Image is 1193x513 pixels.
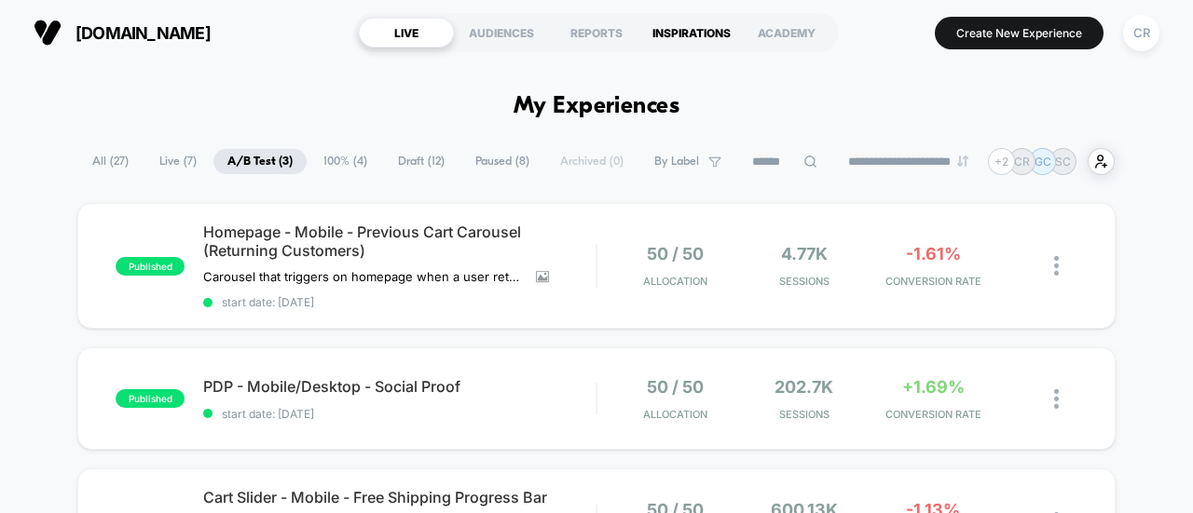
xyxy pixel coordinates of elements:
span: 202.7k [775,377,833,397]
span: [DOMAIN_NAME] [75,23,211,43]
span: start date: [DATE] [203,295,596,309]
div: REPORTS [549,18,644,47]
span: Allocation [643,408,707,421]
span: Live ( 7 ) [145,149,211,174]
span: Carousel that triggers on homepage when a user returns and their cart has more than 0 items in it... [203,269,522,284]
span: Cart Slider - Mobile - Free Shipping Progress Bar [203,488,596,506]
button: [DOMAIN_NAME] [28,18,216,47]
img: close [1054,389,1059,409]
span: All ( 27 ) [78,149,143,174]
img: close [1054,256,1059,276]
span: -1.61% [906,244,961,263]
span: PDP - Mobile/Desktop - Social Proof [203,377,596,396]
p: CR [1014,155,1030,169]
div: AUDIENCES [454,18,549,47]
button: Create New Experience [935,17,1104,49]
span: 50 / 50 [647,377,704,397]
span: 4.77k [781,244,828,263]
span: Sessions [745,275,864,288]
div: INSPIRATIONS [644,18,739,47]
span: CONVERSION RATE [873,275,993,288]
span: start date: [DATE] [203,407,596,421]
button: CR [1118,14,1165,52]
span: CONVERSION RATE [873,408,993,421]
p: GC [1035,155,1051,169]
span: published [116,257,185,276]
div: + 2 [988,148,1015,175]
img: Visually logo [34,19,62,47]
img: end [957,155,968,167]
span: published [116,389,185,408]
div: CR [1123,15,1159,51]
span: 100% ( 4 ) [309,149,381,174]
div: ACADEMY [739,18,834,47]
span: Homepage - Mobile - Previous Cart Carousel (Returning Customers) [203,223,596,260]
span: +1.69% [902,377,965,397]
div: LIVE [359,18,454,47]
span: Allocation [643,275,707,288]
p: SC [1055,155,1071,169]
span: Paused ( 8 ) [461,149,543,174]
span: Draft ( 12 ) [384,149,459,174]
span: 50 / 50 [647,244,704,263]
span: A/B Test ( 3 ) [213,149,307,174]
span: Sessions [745,408,864,421]
span: By Label [654,155,699,169]
h1: My Experiences [514,93,680,120]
